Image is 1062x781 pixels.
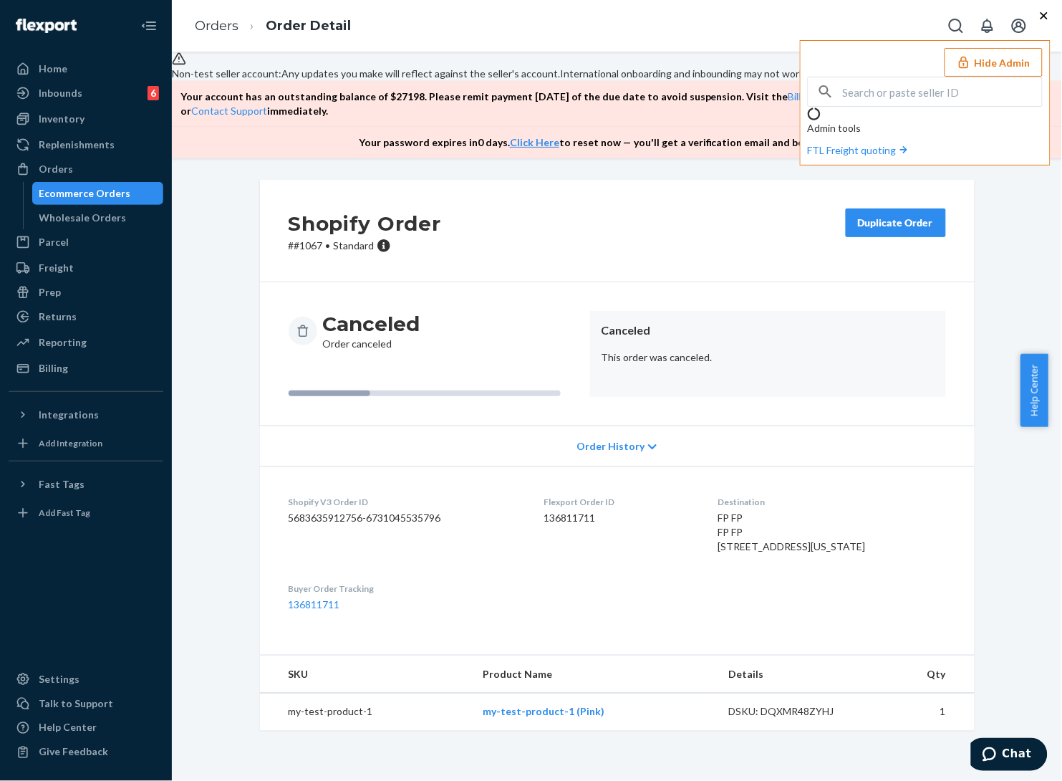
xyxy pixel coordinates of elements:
span: FP FP FP FP [STREET_ADDRESS][US_STATE] [718,512,866,552]
a: Add Integration [9,432,163,455]
dt: Destination [718,496,946,508]
dd: 5683635912756-6731045535796 [289,511,521,525]
div: Inventory [39,112,85,126]
div: Wholesale Orders [39,211,127,225]
h3: Canceled [323,311,420,337]
div: Home [39,62,67,76]
div: Reporting [39,335,87,350]
a: Inventory [9,107,163,130]
p: This order was canceled. [602,350,935,365]
dd: 136811711 [544,511,695,525]
button: Talk to Support [9,692,163,715]
img: Flexport logo [16,19,77,33]
span: • [326,239,331,251]
div: DSKU: DQXMR48ZYHJ [729,705,864,719]
a: Help Center [9,717,163,739]
div: 6 [148,86,159,100]
div: Integrations [39,408,99,422]
a: Contact Support [191,105,267,117]
div: Freight [39,261,74,275]
th: SKU [260,656,472,694]
a: Freight [9,257,163,279]
a: 136811711 [289,598,340,610]
td: 1 [874,694,974,732]
div: Give Feedback [39,745,108,760]
a: Billing [9,357,163,380]
div: Billing [39,361,68,375]
div: Prep [39,285,61,300]
div: Add Integration [39,437,102,449]
div: Settings [39,672,79,686]
span: Non-test seller account: [172,67,281,80]
div: Ecommerce Orders [39,186,131,201]
button: Open Search Box [942,11,970,40]
dt: Shopify V3 Order ID [289,496,521,508]
a: my-test-product-1 (Pink) [483,706,604,718]
a: Orders [195,18,238,34]
div: Fast Tags [39,477,85,492]
div: Any updates you make will reflect against the seller's account. [172,67,1062,81]
a: Ecommerce Orders [32,182,164,205]
a: FTL Freight quoting [808,144,911,156]
dt: Buyer Order Tracking [289,583,521,595]
a: Replenishments [9,133,163,156]
a: Prep [9,281,163,304]
a: Returns [9,305,163,328]
a: Home [9,57,163,80]
button: Open account menu [1005,11,1033,40]
td: my-test-product-1 [260,694,472,732]
a: Orders [9,158,163,181]
th: Details [718,656,875,694]
div: Inbounds [39,86,82,100]
p: Admin tools [808,121,1043,135]
p: Your password expires in 0 days . to reset now — you'll get a verification email and be logged out. [359,135,861,150]
a: Add Fast Tag [9,502,163,524]
a: Billing Page [788,90,840,102]
button: Open notifications [973,11,1002,40]
a: Inbounds6 [9,82,163,105]
div: Duplicate Order [858,216,934,230]
a: Click Here [510,136,559,148]
div: Add Fast Tag [39,507,90,519]
p: # #1067 [289,239,441,253]
button: Close Navigation [135,11,163,40]
span: Standard [334,239,375,251]
div: Replenishments [39,138,115,152]
a: Settings [9,668,163,691]
button: Duplicate Order [846,209,946,237]
ol: breadcrumbs [183,5,362,47]
div: Order canceled [323,311,420,351]
button: Hide Admin [945,48,1043,77]
input: Search or paste seller ID [843,77,1042,106]
div: Parcel [39,235,69,249]
a: Order Detail [266,18,351,34]
th: Product Name [471,656,717,694]
button: Fast Tags [9,473,163,496]
button: Integrations [9,403,163,426]
div: Returns [39,310,77,324]
button: Help Center [1020,354,1048,427]
a: Wholesale Orders [32,206,164,229]
div: Talk to Support [39,696,113,711]
div: Orders [39,162,73,176]
span: International onboarding and inbounding may not work during impersonation. [560,67,904,80]
p: Your account has an outstanding balance of $ 27198 . Please remit payment [DATE] of the due date ... [180,90,1039,118]
header: Canceled [602,322,935,339]
a: Reporting [9,331,163,354]
h2: Shopify Order [289,209,441,239]
iframe: Opens a widget where you can chat to one of our agents [971,738,1048,774]
dt: Flexport Order ID [544,496,695,508]
th: Qty [874,656,974,694]
button: Give Feedback [9,741,163,764]
div: Help Center [39,721,97,735]
a: Parcel [9,231,163,254]
span: Order History [576,439,645,454]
